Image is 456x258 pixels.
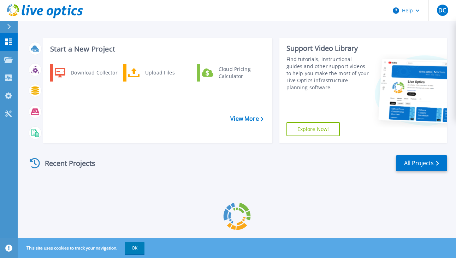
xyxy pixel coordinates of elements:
span: This site uses cookies to track your navigation. [19,242,144,254]
a: Download Collector [50,64,122,82]
div: Cloud Pricing Calculator [215,66,267,80]
div: Recent Projects [27,155,105,172]
a: All Projects [396,155,447,171]
a: View More [230,115,263,122]
h3: Start a New Project [50,45,263,53]
a: Cloud Pricing Calculator [197,64,269,82]
div: Support Video Library [286,44,369,53]
a: Upload Files [123,64,196,82]
div: Download Collector [67,66,120,80]
span: DC [438,7,446,13]
div: Upload Files [142,66,194,80]
div: Find tutorials, instructional guides and other support videos to help you make the most of your L... [286,56,369,91]
button: OK [125,242,144,254]
a: Explore Now! [286,122,340,136]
